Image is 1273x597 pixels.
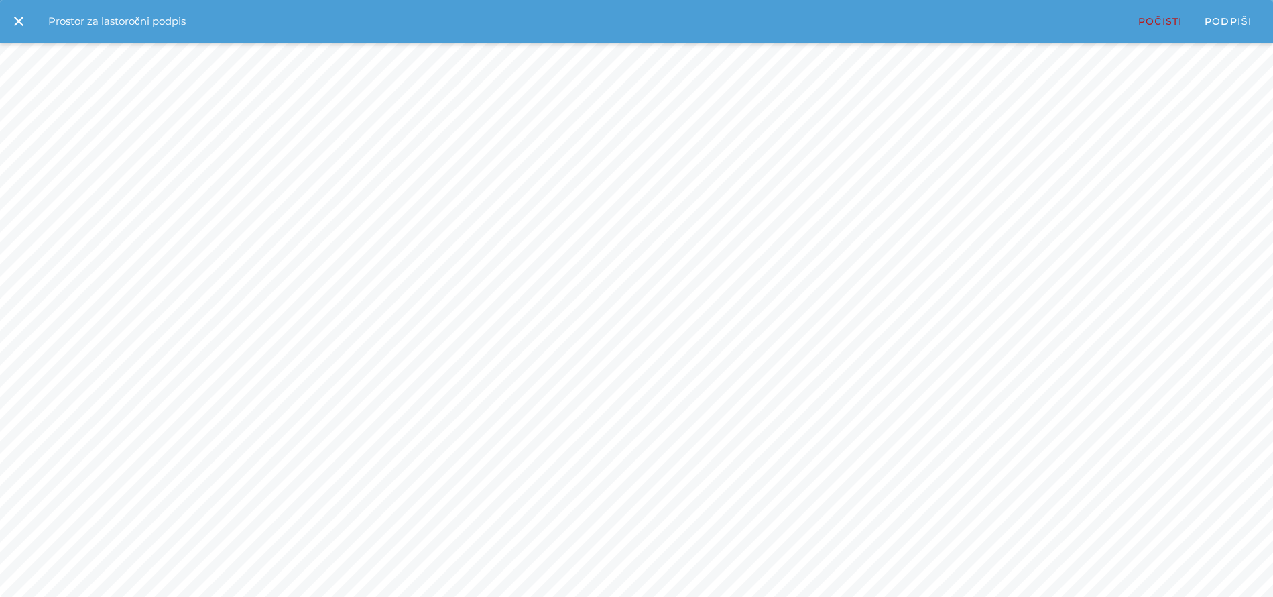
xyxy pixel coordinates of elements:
span: Podpiši [1204,15,1252,28]
i: close [11,13,27,30]
span: Počisti [1138,15,1183,28]
div: Prostor za lastoročni podpis [35,14,186,30]
div: Pripomoček za klepet [1081,452,1273,597]
iframe: Chat Widget [1081,452,1273,597]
